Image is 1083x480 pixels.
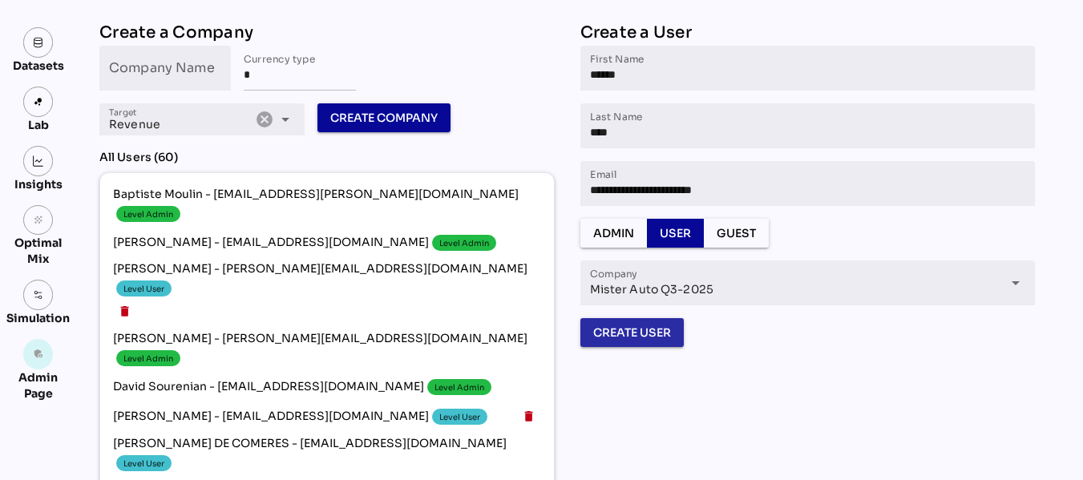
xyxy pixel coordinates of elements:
[13,58,64,74] div: Datasets
[255,110,274,129] i: Clear
[33,155,44,167] img: graph.svg
[580,219,647,248] button: Admin
[1006,273,1025,292] i: arrow_drop_down
[33,37,44,48] img: data.svg
[33,349,44,360] i: admin_panel_settings
[590,103,1026,148] input: Last Name
[33,289,44,301] img: settings.svg
[439,411,480,423] div: Level User
[590,282,714,296] span: Mister Auto Q3-2025
[99,148,555,166] div: All Users (60)
[21,117,56,133] div: Lab
[99,20,555,46] div: Create a Company
[113,330,541,369] span: [PERSON_NAME] - [PERSON_NAME][EMAIL_ADDRESS][DOMAIN_NAME]
[109,117,160,131] span: Revenue
[6,310,70,326] div: Simulation
[704,219,769,248] button: Guest
[330,108,438,127] span: Create Company
[434,381,484,393] div: Level Admin
[590,161,1026,206] input: Email
[14,176,63,192] div: Insights
[580,318,684,347] button: Create User
[113,260,541,300] span: [PERSON_NAME] - [PERSON_NAME][EMAIL_ADDRESS][DOMAIN_NAME]
[647,219,704,248] button: User
[522,409,535,423] i: delete
[6,369,70,401] div: Admin Page
[6,235,70,267] div: Optimal Mix
[717,224,756,243] span: Guest
[109,46,221,91] input: Company Name
[113,232,541,254] span: [PERSON_NAME] - [EMAIL_ADDRESS][DOMAIN_NAME]
[590,46,1026,91] input: First Name
[123,208,173,220] div: Level Admin
[123,353,173,365] div: Level Admin
[123,458,164,470] div: Level User
[276,110,295,129] i: arrow_drop_down
[593,224,634,243] span: Admin
[33,96,44,107] img: lab.svg
[593,323,671,342] span: Create User
[113,405,517,428] span: [PERSON_NAME] - [EMAIL_ADDRESS][DOMAIN_NAME]
[660,224,691,243] span: User
[113,376,541,398] span: David Sourenian - [EMAIL_ADDRESS][DOMAIN_NAME]
[33,215,44,226] i: grain
[118,305,131,318] i: delete
[580,20,1036,46] div: Create a User
[113,186,541,225] span: Baptiste Moulin - [EMAIL_ADDRESS][PERSON_NAME][DOMAIN_NAME]
[244,46,356,91] input: Currency type
[317,103,451,132] button: Create Company
[439,237,489,249] div: Level Admin
[113,435,541,474] span: [PERSON_NAME] DE COMERES - [EMAIL_ADDRESS][DOMAIN_NAME]
[123,283,164,295] div: Level User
